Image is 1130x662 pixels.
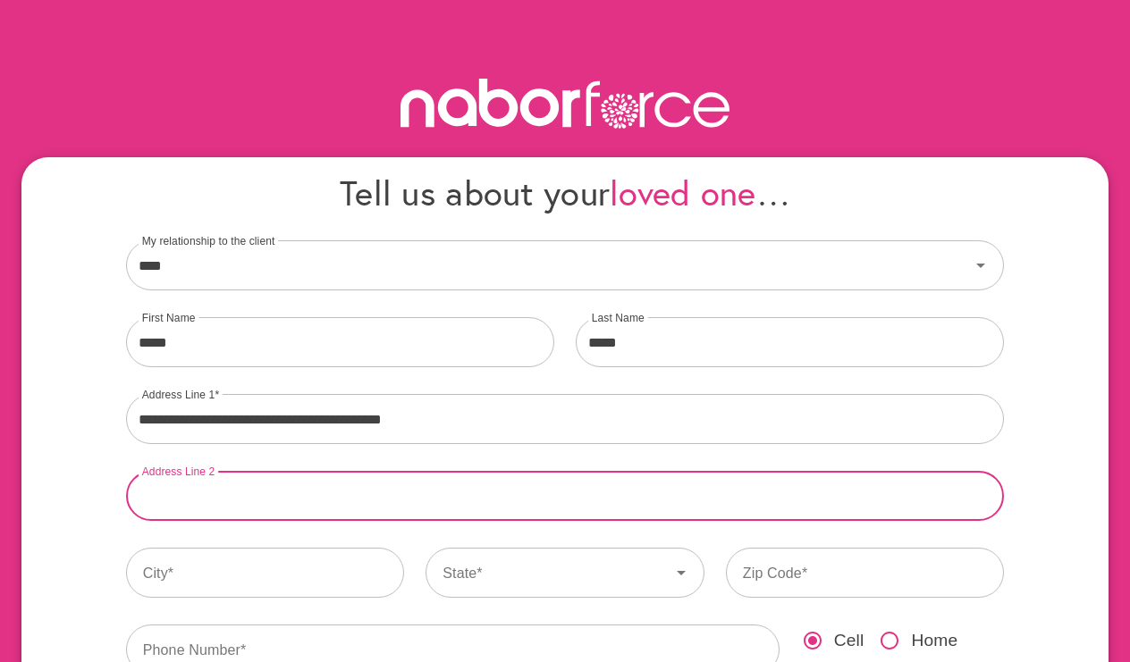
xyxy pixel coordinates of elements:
h4: Tell us about your … [126,172,1005,214]
svg: Icon [670,562,692,583]
span: Cell [834,628,864,654]
svg: Icon [970,255,991,276]
span: Home [911,628,957,654]
span: loved one [610,170,756,215]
